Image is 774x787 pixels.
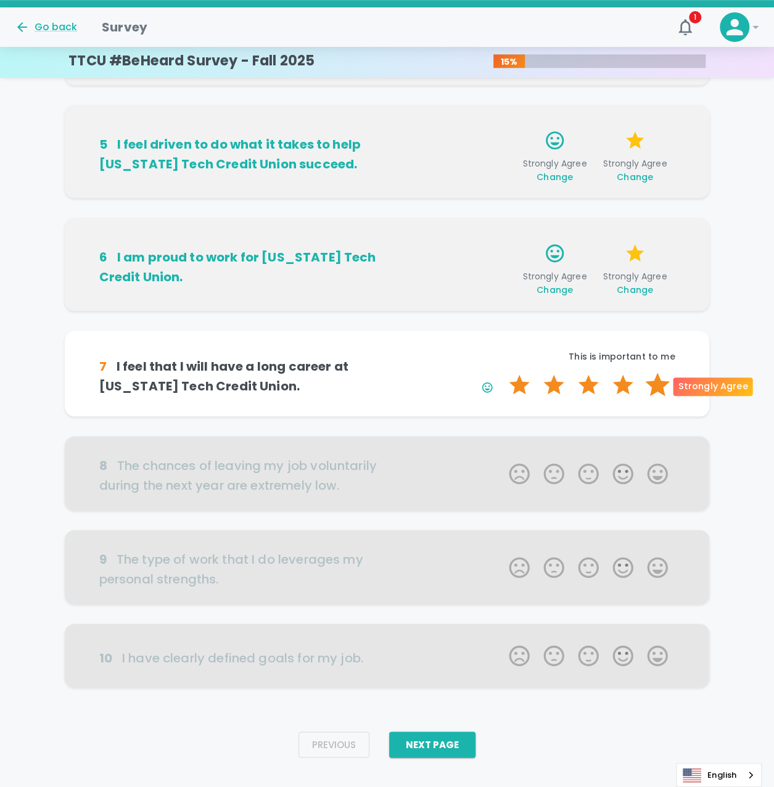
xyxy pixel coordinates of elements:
h6: I feel driven to do what it takes to help [US_STATE] Tech Credit Union succeed. [99,134,387,174]
h6: I feel that I will have a long career at [US_STATE] Tech Credit Union. [99,356,387,396]
h1: Survey [102,17,147,37]
span: Strongly Agree [519,270,590,296]
p: 15% [493,56,525,68]
span: Change [537,284,573,296]
span: Strongly Agree [599,157,670,183]
button: Next Page [389,731,476,757]
div: 5 [99,134,107,154]
span: Change [617,171,653,183]
div: Language [676,763,762,787]
div: 7 [99,356,107,376]
span: Strongly Agree [519,157,590,183]
div: Strongly Agree [673,377,752,396]
aside: Language selected: English [676,763,762,787]
span: 1 [689,11,701,23]
span: Change [617,284,653,296]
h6: I am proud to work for [US_STATE] Tech Credit Union. [99,247,387,287]
span: Change [537,171,573,183]
button: 1 [670,12,700,42]
span: Strongly Agree [599,270,670,296]
h4: TTCU #BeHeard Survey - Fall 2025 [68,52,315,70]
a: English [677,764,761,786]
button: Go back [15,20,77,35]
div: 6 [99,247,107,267]
p: This is important to me [387,350,675,363]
